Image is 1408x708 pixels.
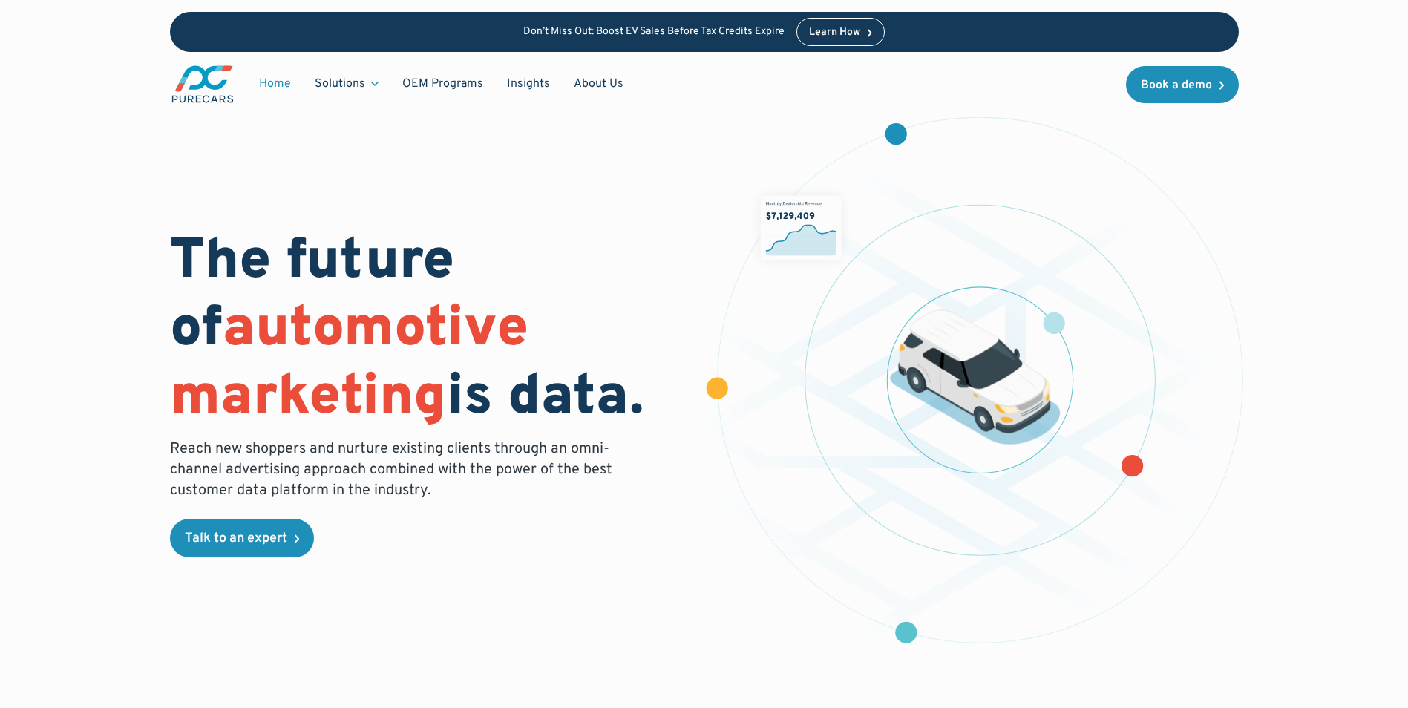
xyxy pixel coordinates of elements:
a: main [170,64,235,105]
div: Learn How [809,27,860,38]
a: Insights [495,70,562,98]
a: Learn How [796,18,885,46]
img: chart showing monthly dealership revenue of $7m [760,196,841,260]
p: Reach new shoppers and nurture existing clients through an omni-channel advertising approach comb... [170,439,621,501]
a: OEM Programs [390,70,495,98]
h1: The future of is data. [170,229,687,433]
div: Solutions [315,76,365,92]
a: Home [247,70,303,98]
a: Talk to an expert [170,519,314,557]
p: Don’t Miss Out: Boost EV Sales Before Tax Credits Expire [523,26,785,39]
div: Talk to an expert [185,532,287,545]
span: automotive marketing [170,295,528,433]
div: Solutions [303,70,390,98]
div: Book a demo [1141,79,1212,91]
a: About Us [562,70,635,98]
a: Book a demo [1126,66,1239,103]
img: illustration of a vehicle [889,309,1060,445]
img: purecars logo [170,64,235,105]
